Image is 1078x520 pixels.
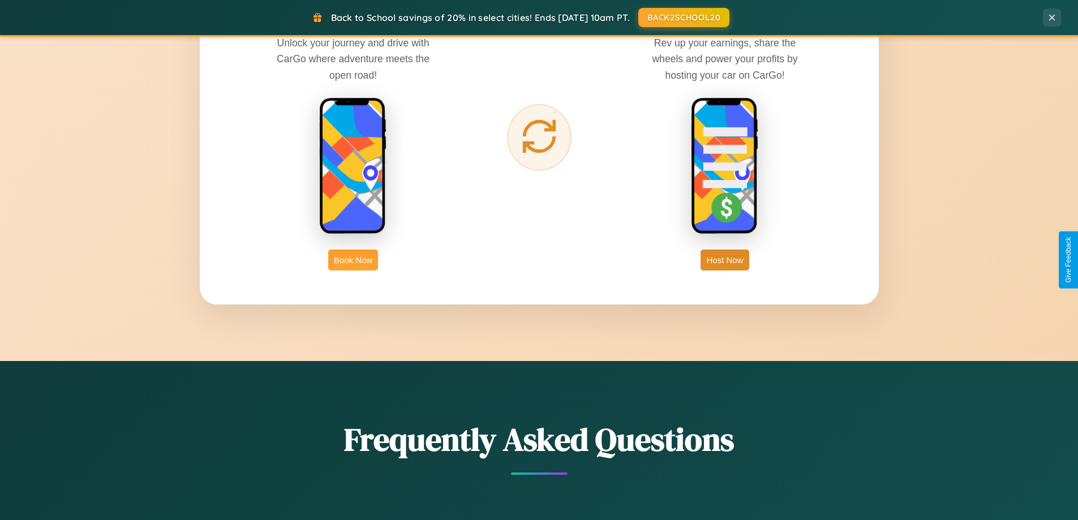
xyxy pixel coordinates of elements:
button: Host Now [701,250,749,270]
img: host phone [691,97,759,235]
div: Give Feedback [1064,237,1072,283]
p: Unlock your journey and drive with CarGo where adventure meets the open road! [268,35,438,83]
img: rent phone [319,97,387,235]
p: Rev up your earnings, share the wheels and power your profits by hosting your car on CarGo! [640,35,810,83]
h2: Frequently Asked Questions [200,418,879,461]
span: Back to School savings of 20% in select cities! Ends [DATE] 10am PT. [331,12,630,23]
button: Book Now [328,250,378,270]
button: BACK2SCHOOL20 [638,8,729,27]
